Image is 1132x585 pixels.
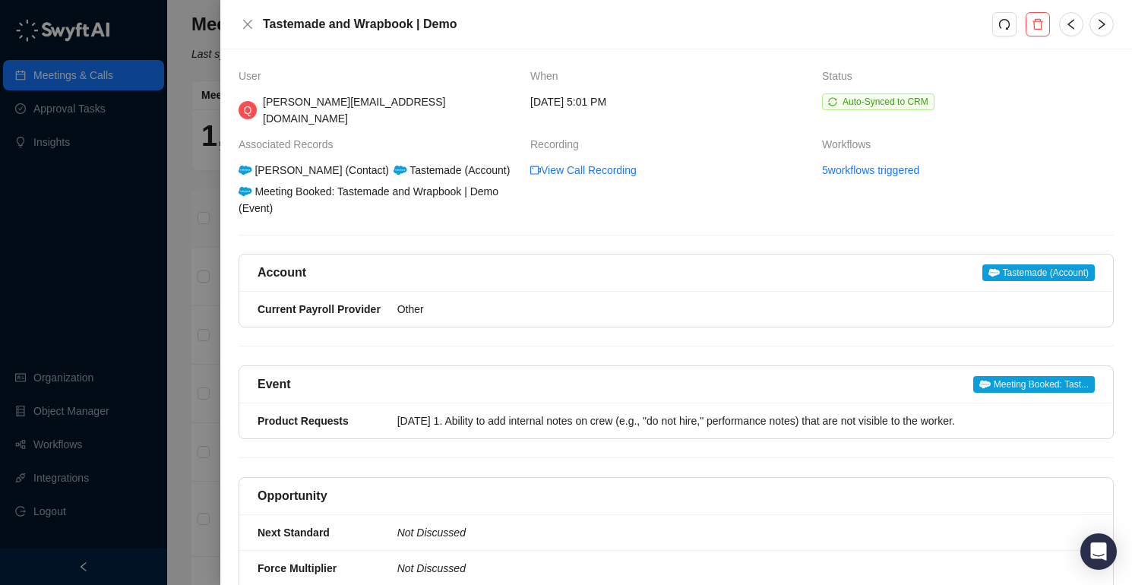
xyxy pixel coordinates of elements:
[263,96,445,125] span: [PERSON_NAME][EMAIL_ADDRESS][DOMAIN_NAME]
[822,162,919,179] a: 5 workflows triggered
[244,102,252,119] span: Q
[982,264,1095,281] span: Tastemade (Account)
[258,526,330,539] strong: Next Standard
[1080,533,1117,570] div: Open Intercom Messenger
[263,15,992,33] h5: Tastemade and Wrapbook | Demo
[239,136,341,153] span: Associated Records
[258,415,349,427] strong: Product Requests
[239,68,269,84] span: User
[258,264,306,282] h5: Account
[1032,18,1044,30] span: delete
[236,162,391,179] div: [PERSON_NAME] (Contact)
[982,264,1095,282] a: Tastemade (Account)
[1096,18,1108,30] span: right
[973,376,1095,393] span: Meeting Booked: Tast...
[242,18,254,30] span: close
[391,162,512,179] div: Tastemade (Account)
[822,136,878,153] span: Workflows
[258,562,337,574] strong: Force Multiplier
[973,375,1095,394] a: Meeting Booked: Tast...
[822,68,860,84] span: Status
[530,165,541,175] span: video-camera
[239,15,257,33] button: Close
[843,96,928,107] span: Auto-Synced to CRM
[258,487,327,505] h5: Opportunity
[1065,18,1077,30] span: left
[530,136,587,153] span: Recording
[258,303,381,315] strong: Current Payroll Provider
[530,68,566,84] span: When
[397,301,1086,318] div: Other
[530,93,606,110] span: [DATE] 5:01 PM
[828,97,837,106] span: sync
[998,18,1010,30] span: redo
[397,413,1086,429] div: [DATE] 1. Ability to add internal notes on crew (e.g., "do not hire," performance notes) that are...
[397,526,466,539] i: Not Discussed
[530,162,637,179] a: video-cameraView Call Recording
[258,375,291,394] h5: Event
[236,183,520,217] div: Meeting Booked: Tastemade and Wrapbook | Demo (Event)
[397,562,466,574] i: Not Discussed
